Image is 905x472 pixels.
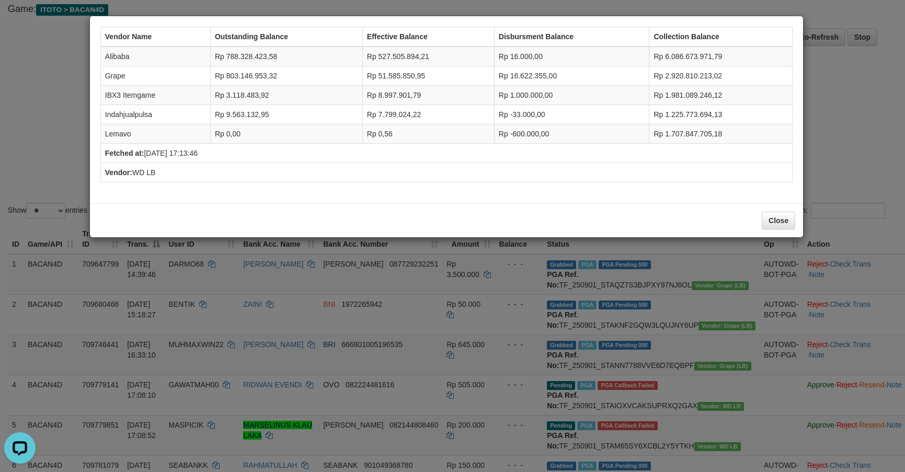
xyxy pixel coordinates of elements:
[100,163,792,182] td: WD LB
[210,86,362,105] td: Rp 3.118.483,92
[210,66,362,86] td: Rp 803.146.953,32
[362,27,494,47] th: Effective Balance
[494,86,649,105] td: Rp 1.000.000,00
[100,47,210,66] td: Alibaba
[362,47,494,66] td: Rp 527.505.894,21
[210,124,362,144] td: Rp 0,00
[210,105,362,124] td: Rp 9.563.132,95
[494,47,649,66] td: Rp 16.000,00
[649,66,793,86] td: Rp 2.920.810.213,02
[100,27,210,47] th: Vendor Name
[362,105,494,124] td: Rp 7.799.024,22
[494,124,649,144] td: Rp -600.000,00
[100,105,210,124] td: Indahjualpulsa
[100,124,210,144] td: Lemavo
[100,86,210,105] td: IBX3 Itemgame
[100,144,792,163] td: [DATE] 17:13:46
[649,47,793,66] td: Rp 6.086.673.971,79
[649,27,793,47] th: Collection Balance
[362,66,494,86] td: Rp 51.585.850,95
[649,86,793,105] td: Rp 1.981.089.246,12
[4,4,36,36] button: Open LiveChat chat widget
[210,47,362,66] td: Rp 788.328.423,58
[649,124,793,144] td: Rp 1.707.847.705,18
[649,105,793,124] td: Rp 1.225.773.694,13
[494,27,649,47] th: Disbursment Balance
[210,27,362,47] th: Outstanding Balance
[105,168,132,177] b: Vendor:
[494,105,649,124] td: Rp -33.000,00
[105,149,144,157] b: Fetched at:
[362,124,494,144] td: Rp 0,56
[100,66,210,86] td: Grape
[762,212,795,229] button: Close
[362,86,494,105] td: Rp 8.997.901,79
[494,66,649,86] td: Rp 16.622.355,00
